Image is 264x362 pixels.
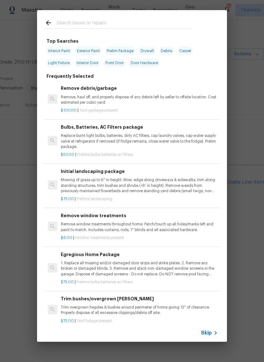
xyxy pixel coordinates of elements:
p: | [61,235,218,241]
p: Remove, haul off, and properly dispose of any debris left by seller to offsite location. Cost est... [61,95,218,105]
span: Door Hardware [129,58,160,67]
span: $50.00 [61,153,74,156]
span: Prelims bulbs batteries ac filters [77,280,132,284]
span: Interior Paint [46,46,72,55]
h6: Frequently Selected [47,73,94,80]
p: | [61,279,218,285]
span: $75.00 [61,280,74,284]
span: Prelims bulbs batteries ac filters [77,153,133,156]
p: | [61,318,218,324]
p: | [61,108,218,113]
span: Debris [159,46,174,55]
span: Skip [201,330,212,336]
p: Replace burnt light bulbs, batteries, dirty AC filters, cap laundry valves, cap water supply valv... [61,133,218,149]
p: | [61,196,218,202]
span: Exterior Paint [75,46,102,55]
p: Mowing of grass up to 6" in height. Mow, edge along driveways & sidewalks, trim along standing st... [61,177,218,193]
input: Search issues or repairs [57,19,191,28]
span: Interior Door [75,58,100,67]
h6: Egregious Home Package [61,251,218,258]
span: Yard garbage present [79,108,118,112]
span: $8.00 [61,236,72,240]
p: 1. Replace all missing and/or damaged door stops and strike plates. 2. Remove any broken or damag... [61,261,218,277]
span: $100.00 [61,108,77,112]
span: $75.00 [61,197,74,201]
h6: Remove window treatments [61,212,218,219]
span: Front Door [104,58,126,67]
h6: Bulbs, Batteries, AC Filters package [61,124,218,131]
span: Light Fixture [46,58,72,67]
h6: Initial landscaping package [61,168,218,175]
p: | [61,152,218,157]
h6: Top Searches [47,38,79,45]
span: Prelims landscaping [77,197,112,201]
span: Prelim Package [105,46,135,55]
h6: Trim bushes/overgrown [PERSON_NAME] [61,295,218,302]
span: Drywall [139,46,156,55]
span: Carpet [177,46,193,55]
span: Window treatments present [75,236,124,240]
p: Trim overgrown hegdes & bushes around perimeter of home giving 12" of clearance. Properly dispose... [61,305,218,316]
span: $75.00 [61,319,74,323]
span: Yard foilage present [77,319,112,323]
p: Remove window treatments throughout home. Patch/touch up all holes/marks left and paint to match.... [61,222,218,232]
h6: Remove debris/garbage [61,85,218,92]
